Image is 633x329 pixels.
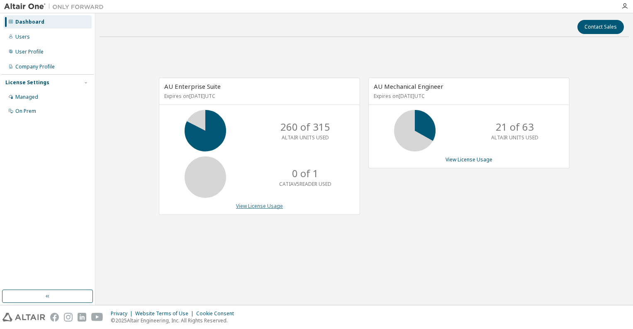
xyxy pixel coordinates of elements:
[446,156,492,163] a: View License Usage
[15,19,44,25] div: Dashboard
[282,134,329,141] p: ALTAIR UNITS USED
[164,93,353,100] p: Expires on [DATE] UTC
[280,120,330,134] p: 260 of 315
[15,34,30,40] div: Users
[78,313,86,322] img: linkedin.svg
[577,20,624,34] button: Contact Sales
[64,313,73,322] img: instagram.svg
[4,2,108,11] img: Altair One
[135,310,196,317] div: Website Terms of Use
[2,313,45,322] img: altair_logo.svg
[292,166,319,180] p: 0 of 1
[111,310,135,317] div: Privacy
[164,82,221,90] span: AU Enterprise Suite
[236,202,283,210] a: View License Usage
[15,63,55,70] div: Company Profile
[15,108,36,115] div: On Prem
[15,49,44,55] div: User Profile
[491,134,538,141] p: ALTAIR UNITS USED
[111,317,239,324] p: © 2025 Altair Engineering, Inc. All Rights Reserved.
[5,79,49,86] div: License Settings
[50,313,59,322] img: facebook.svg
[374,82,443,90] span: AU Mechanical Engineer
[279,180,331,188] p: CATIAV5READER USED
[15,94,38,100] div: Managed
[496,120,534,134] p: 21 of 63
[196,310,239,317] div: Cookie Consent
[374,93,562,100] p: Expires on [DATE] UTC
[91,313,103,322] img: youtube.svg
